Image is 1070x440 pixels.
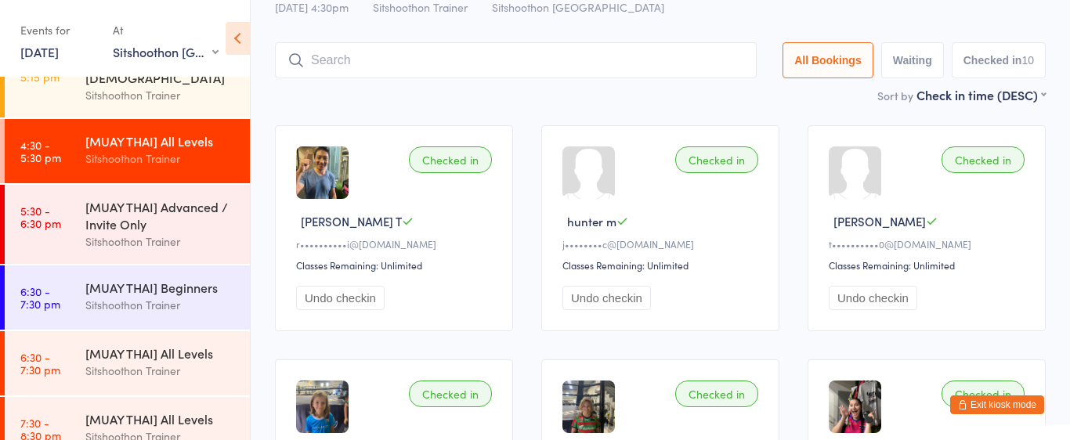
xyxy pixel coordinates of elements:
[85,198,237,233] div: [MUAY THAI] Advanced / Invite Only
[20,204,61,229] time: 5:30 - 6:30 pm
[1021,54,1034,67] div: 10
[20,351,60,376] time: 6:30 - 7:30 pm
[85,410,237,427] div: [MUAY THAI] All Levels
[829,380,881,433] img: image1745827147.png
[562,258,763,272] div: Classes Remaining: Unlimited
[952,42,1046,78] button: Checked in10
[833,213,926,229] span: [PERSON_NAME]
[275,42,757,78] input: Search
[85,150,237,168] div: Sitshoothon Trainer
[85,86,237,104] div: Sitshoothon Trainer
[950,395,1044,414] button: Exit kiosk mode
[20,139,61,164] time: 4:30 - 5:30 pm
[85,296,237,314] div: Sitshoothon Trainer
[942,380,1025,407] div: Checked in
[20,43,59,60] a: [DATE]
[675,380,758,407] div: Checked in
[85,362,237,380] div: Sitshoothon Trainer
[916,86,1046,103] div: Check in time (DESC)
[301,213,402,229] span: [PERSON_NAME] T
[942,146,1025,173] div: Checked in
[5,185,250,264] a: 5:30 -6:30 pm[MUAY THAI] Advanced / Invite OnlySitshoothon Trainer
[409,146,492,173] div: Checked in
[296,286,385,310] button: Undo checkin
[675,146,758,173] div: Checked in
[113,17,219,43] div: At
[85,132,237,150] div: [MUAY THAI] All Levels
[881,42,944,78] button: Waiting
[567,213,616,229] span: hunter m
[113,43,219,60] div: Sitshoothon [GEOGRAPHIC_DATA]
[562,237,763,251] div: j••••••••c@[DOMAIN_NAME]
[5,38,250,117] a: 4:30 -5:15 pm[MUAY THAI] Teens [DEMOGRAPHIC_DATA]Sitshoothon Trainer
[296,237,497,251] div: r••••••••••i@[DOMAIN_NAME]
[5,119,250,183] a: 4:30 -5:30 pm[MUAY THAI] All LevelsSitshoothon Trainer
[20,17,97,43] div: Events for
[296,380,349,433] img: image1745822226.png
[877,88,913,103] label: Sort by
[85,279,237,296] div: [MUAY THAI] Beginners
[562,286,651,310] button: Undo checkin
[409,380,492,407] div: Checked in
[296,258,497,272] div: Classes Remaining: Unlimited
[20,58,60,83] time: 4:30 - 5:15 pm
[829,286,917,310] button: Undo checkin
[85,344,237,362] div: [MUAY THAI] All Levels
[829,258,1029,272] div: Classes Remaining: Unlimited
[5,265,250,330] a: 6:30 -7:30 pm[MUAY THAI] BeginnersSitshoothon Trainer
[5,331,250,395] a: 6:30 -7:30 pm[MUAY THAI] All LevelsSitshoothon Trainer
[296,146,349,199] img: image1712734160.png
[783,42,873,78] button: All Bookings
[562,380,615,433] img: image1747643870.png
[20,285,60,310] time: 6:30 - 7:30 pm
[829,237,1029,251] div: t••••••••••0@[DOMAIN_NAME]
[85,233,237,251] div: Sitshoothon Trainer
